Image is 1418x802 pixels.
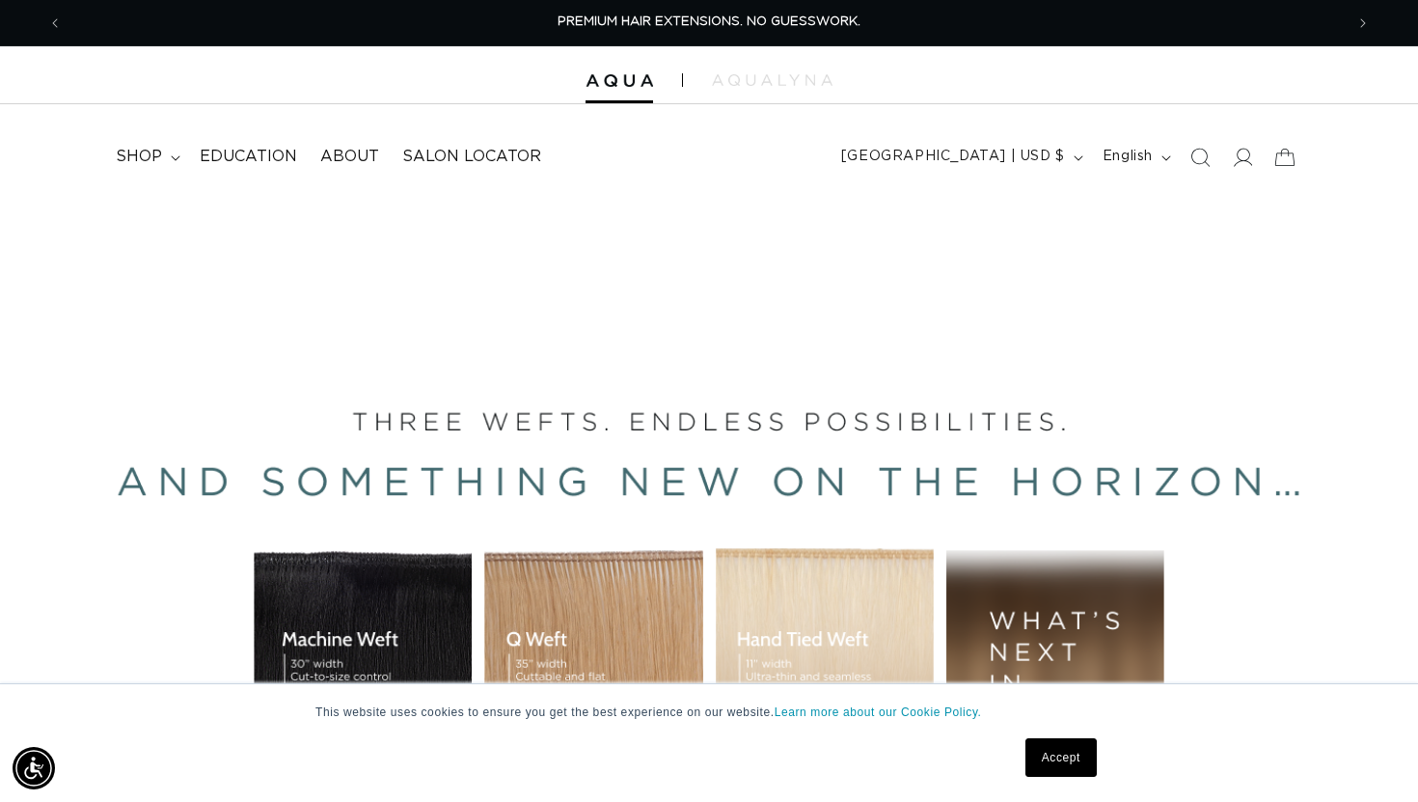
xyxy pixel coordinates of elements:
img: aqualyna.com [712,74,832,86]
img: Aqua Hair Extensions [586,74,653,88]
a: Education [188,135,309,179]
span: shop [116,147,162,167]
iframe: Chat Widget [1322,709,1418,802]
button: Next announcement [1342,5,1384,41]
span: Salon Locator [402,147,541,167]
p: This website uses cookies to ensure you get the best experience on our website. [315,704,1103,721]
button: English [1091,139,1179,176]
span: English [1103,147,1153,167]
a: Learn more about our Cookie Policy. [775,705,982,719]
span: [GEOGRAPHIC_DATA] | USD $ [841,147,1065,167]
div: Accessibility Menu [13,747,55,789]
summary: Search [1179,136,1221,179]
a: About [309,135,391,179]
button: [GEOGRAPHIC_DATA] | USD $ [830,139,1091,176]
span: PREMIUM HAIR EXTENSIONS. NO GUESSWORK. [558,15,860,28]
button: Previous announcement [34,5,76,41]
span: Education [200,147,297,167]
a: Accept [1025,738,1097,777]
a: Salon Locator [391,135,553,179]
summary: shop [104,135,188,179]
span: About [320,147,379,167]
